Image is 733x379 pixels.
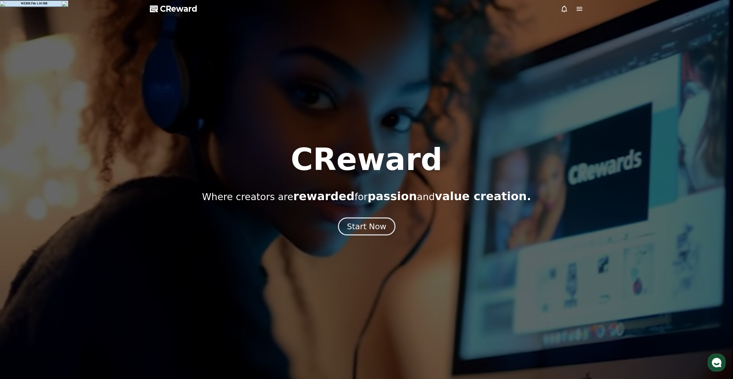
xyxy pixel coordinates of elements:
[339,224,394,230] a: Start Now
[367,190,417,203] span: passion
[16,210,27,215] span: Home
[202,190,531,203] p: Where creators are for and
[150,4,197,14] a: CReward
[160,4,197,14] span: CReward
[347,221,386,232] div: Start Now
[338,217,395,235] button: Start Now
[293,190,354,203] span: rewarded
[2,201,42,217] a: Home
[42,201,82,217] a: Messages
[6,1,62,7] td: WEBM File 1.16 MB
[94,210,109,215] span: Settings
[435,190,531,203] span: value creation.
[53,211,71,216] span: Messages
[290,144,442,175] h1: CReward
[82,201,122,217] a: Settings
[62,1,68,6] img: close16.png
